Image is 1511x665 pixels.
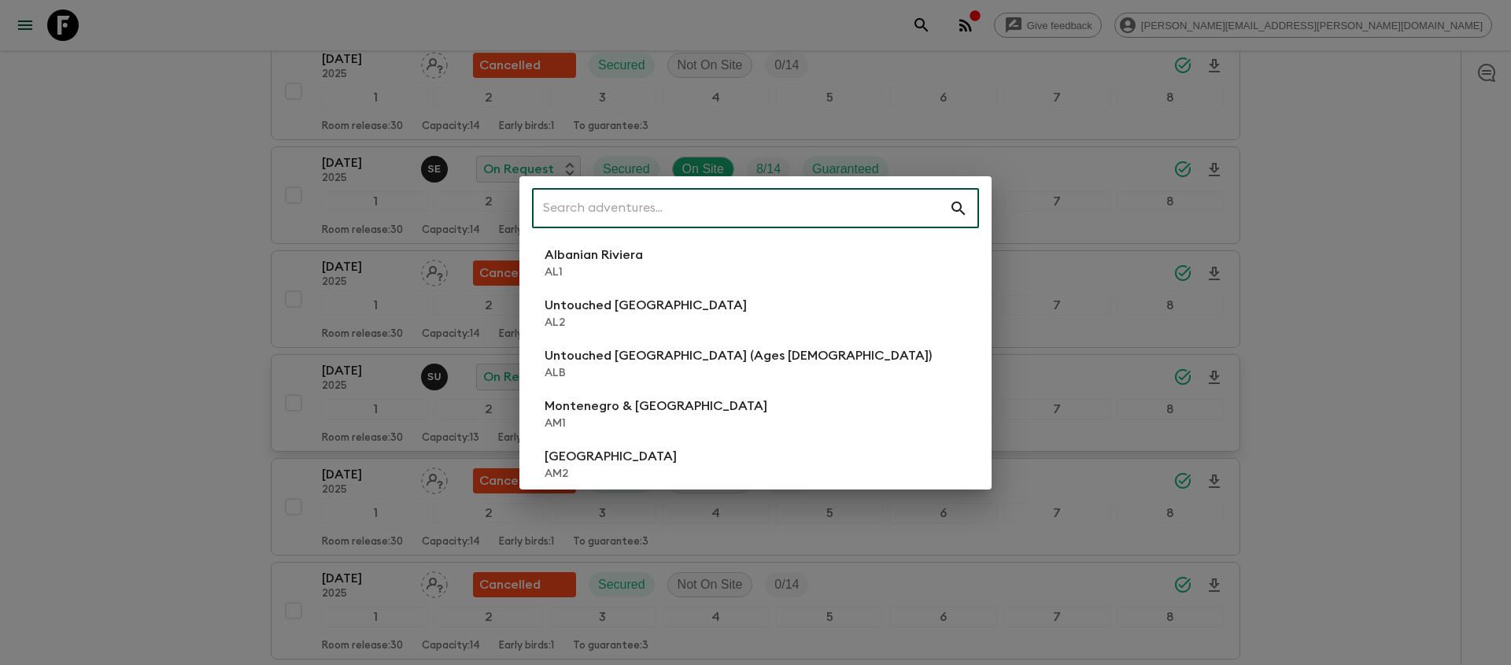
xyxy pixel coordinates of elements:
[545,264,643,280] p: AL1
[545,246,643,264] p: Albanian Riviera
[545,416,767,431] p: AM1
[545,466,677,482] p: AM2
[545,365,932,381] p: ALB
[545,315,747,331] p: AL2
[545,397,767,416] p: Montenegro & [GEOGRAPHIC_DATA]
[545,296,747,315] p: Untouched [GEOGRAPHIC_DATA]
[532,187,949,231] input: Search adventures...
[545,346,932,365] p: Untouched [GEOGRAPHIC_DATA] (Ages [DEMOGRAPHIC_DATA])
[545,447,677,466] p: [GEOGRAPHIC_DATA]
